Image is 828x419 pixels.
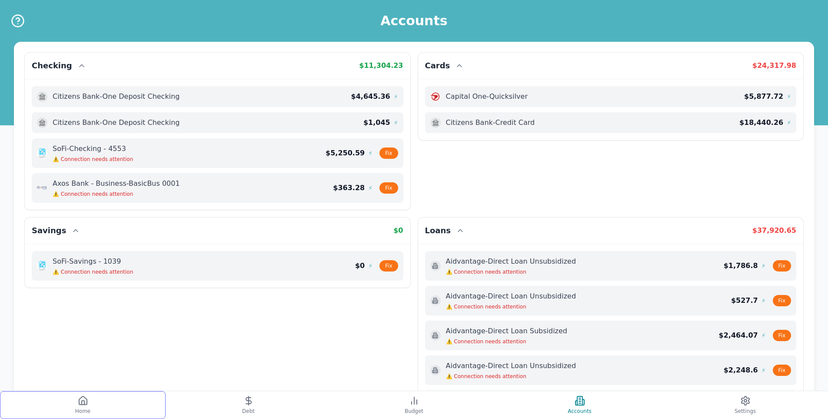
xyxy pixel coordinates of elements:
[393,226,403,235] span: $ 0
[326,148,365,158] span: $ 5,250.59
[446,256,576,267] span: Aidvantage - Direct Loan Unsubsidized
[37,183,47,193] img: Bank logo
[752,226,796,235] span: $ 37,920.65
[32,225,66,237] h2: Savings
[10,13,25,28] button: Help
[37,91,47,102] img: Bank logo
[430,91,441,102] img: Bank logo
[351,91,390,102] span: $ 4,645.36
[787,92,791,101] span: ⚡
[735,408,756,415] span: Settings
[355,261,365,271] span: $ 0
[731,295,758,306] span: $ 527.7
[37,261,47,271] img: Bank logo
[331,391,497,419] button: Budget
[787,118,791,127] span: ⚡
[446,303,576,310] span: ⚠️ Connection needs attention
[368,184,372,192] span: ⚡
[724,261,758,271] span: $ 1,786.8
[242,408,255,415] span: Debt
[752,61,796,70] span: $ 24,317.98
[568,408,592,415] span: Accounts
[53,178,180,189] span: Axos Bank - Business - BasicBus 0001
[430,117,441,128] img: Bank logo
[446,326,568,336] span: Aidvantage - Direct Loan Subsidized
[394,92,398,101] span: ⚡
[379,182,398,194] button: Fix
[75,408,90,415] span: Home
[368,149,372,158] span: ⚡
[773,330,791,341] button: Fix
[761,331,766,340] span: ⚡
[53,156,133,163] span: ⚠️ Connection needs attention
[773,365,791,376] button: Fix
[53,144,133,154] span: SoFi - Checking - 4553
[497,391,662,419] button: Accounts
[446,338,568,345] span: ⚠️ Connection needs attention
[425,225,451,237] h2: Loans
[32,60,72,72] h2: Checking
[379,260,398,272] button: Fix
[333,183,365,193] span: $ 363.28
[724,365,758,375] span: $ 2,248.6
[359,61,403,70] span: $ 11,304.23
[446,91,528,102] span: Capital One - Quicksilver
[773,295,791,306] button: Fix
[446,373,576,380] span: ⚠️ Connection needs attention
[53,256,133,267] span: SoFi - Savings - 1039
[394,118,398,127] span: ⚡
[446,361,576,371] span: Aidvantage - Direct Loan Unsubsidized
[761,366,766,375] span: ⚡
[425,60,450,72] h2: Cards
[446,268,576,275] span: ⚠️ Connection needs attention
[37,117,47,128] img: Bank logo
[53,117,180,128] span: Citizens Bank - One Deposit Checking
[405,408,423,415] span: Budget
[773,260,791,272] button: Fix
[368,261,372,270] span: ⚡
[37,148,47,158] img: Bank logo
[166,391,331,419] button: Debt
[744,91,783,102] span: $ 5,877.72
[739,117,783,128] span: $ 18,440.26
[53,191,180,198] span: ⚠️ Connection needs attention
[379,147,398,159] button: Fix
[446,291,576,302] span: Aidvantage - Direct Loan Unsubsidized
[662,391,828,419] button: Settings
[53,268,133,275] span: ⚠️ Connection needs attention
[719,330,758,341] span: $ 2,464.07
[446,117,535,128] span: Citizens Bank - Credit Card
[363,117,390,128] span: $ 1,045
[761,296,766,305] span: ⚡
[53,91,180,102] span: Citizens Bank - One Deposit Checking
[380,13,447,29] h1: Accounts
[761,261,766,270] span: ⚡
